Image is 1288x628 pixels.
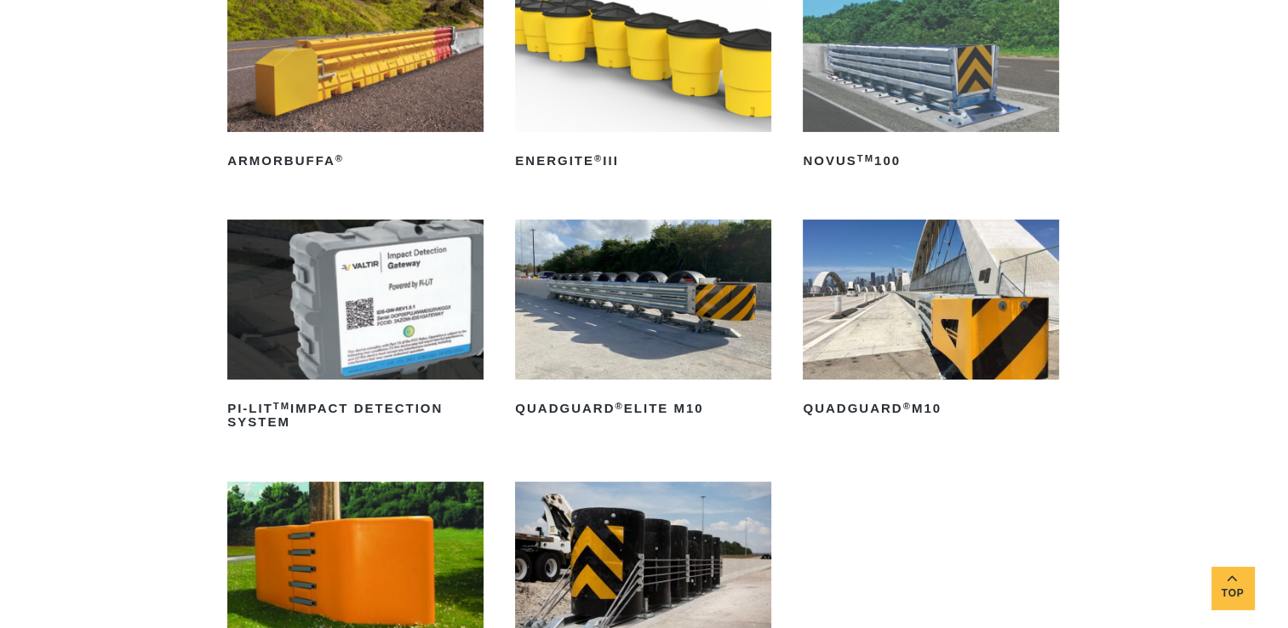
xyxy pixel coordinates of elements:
[857,153,874,163] sup: TM
[803,147,1059,174] h2: NOVUS 100
[227,395,484,436] h2: PI-LIT Impact Detection System
[803,395,1059,422] h2: QuadGuard M10
[1211,567,1254,609] a: Top
[515,147,771,174] h2: ENERGITE III
[227,147,484,174] h2: ArmorBuffa
[273,401,290,411] sup: TM
[803,220,1059,422] a: QuadGuard®M10
[335,153,344,163] sup: ®
[227,220,484,436] a: PI-LITTMImpact Detection System
[903,401,912,411] sup: ®
[615,401,623,411] sup: ®
[515,395,771,422] h2: QuadGuard Elite M10
[594,153,603,163] sup: ®
[1211,584,1254,603] span: Top
[515,220,771,422] a: QuadGuard®Elite M10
